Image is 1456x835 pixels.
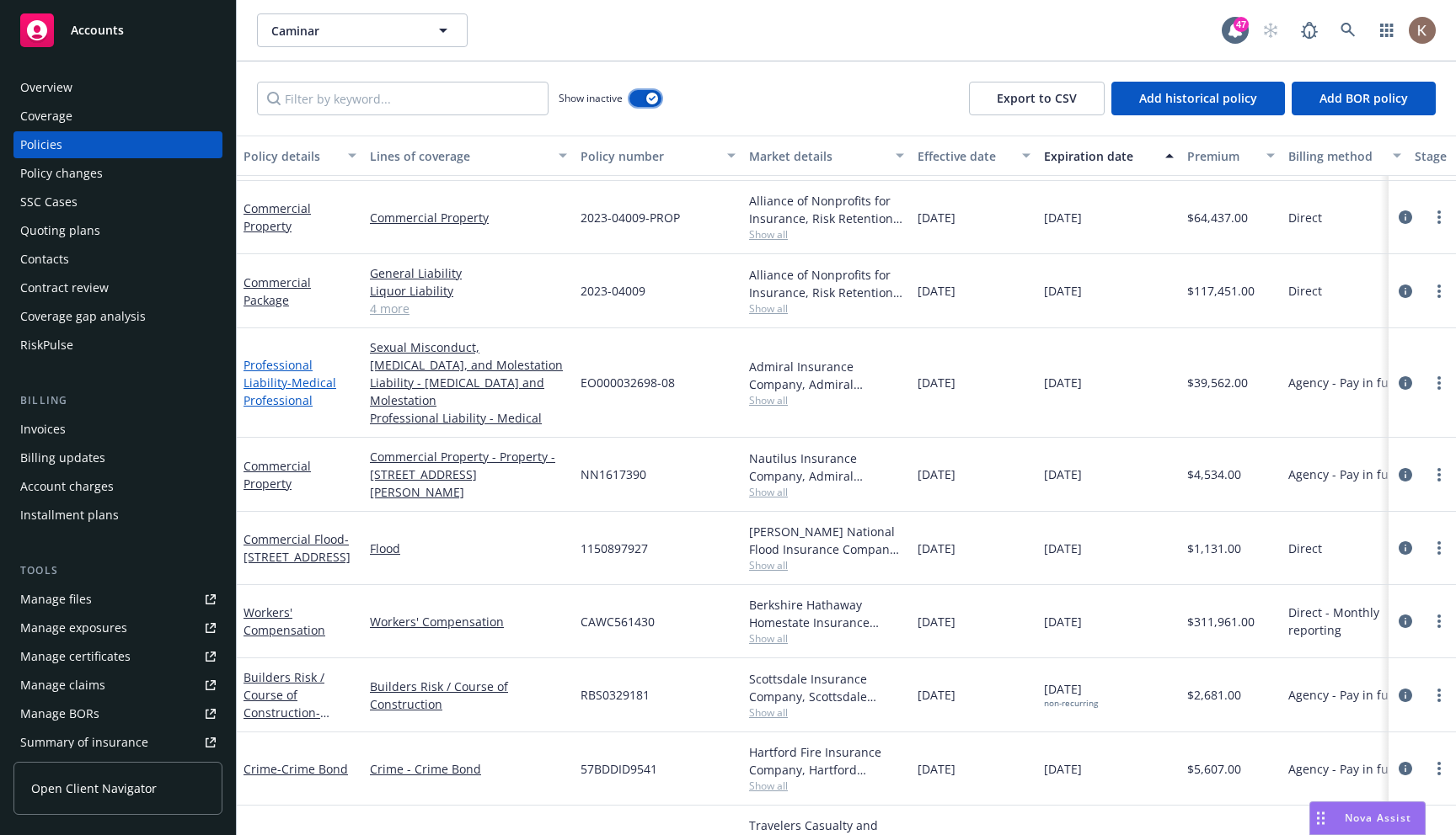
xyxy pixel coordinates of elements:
[370,540,567,557] a: Flood
[244,274,311,308] a: Commercial Package
[749,485,904,499] span: Show all
[1044,209,1082,226] span: [DATE]
[277,761,348,777] span: - Crime Bond
[918,282,955,300] span: [DATE]
[13,473,222,500] a: Account charges
[581,613,655,630] span: CAWC561430
[1044,282,1082,300] span: [DATE]
[20,614,127,641] div: Manage exposures
[20,586,92,613] div: Manage files
[20,189,78,215] div: SSC Cases
[370,338,567,409] a: Sexual Misconduct, [MEDICAL_DATA], and Molestation Liability - [MEDICAL_DATA] and Molestation
[20,502,119,529] div: Installment plans
[749,266,904,301] div: Alliance of Nonprofits for Insurance, Risk Retention Group, Inc., Nonprofits Insurance Alliance o...
[574,136,742,176] button: Policy number
[370,760,567,778] a: Crime - Crime Bond
[1044,465,1082,483] span: [DATE]
[13,700,222,727] a: Manage BORs
[1288,209,1322,226] span: Direct
[370,264,567,282] a: General Liability
[911,136,1037,176] button: Effective date
[20,729,148,756] div: Summary of insurance
[918,147,1012,165] div: Effective date
[1187,760,1241,778] span: $5,607.00
[1187,209,1248,226] span: $64,437.00
[581,209,680,226] span: 2023-04009-PROP
[1429,373,1449,393] a: more
[749,301,904,316] span: Show all
[20,103,72,130] div: Coverage
[370,613,567,630] a: Workers' Compensation
[749,523,904,558] div: [PERSON_NAME] National Flood Insurance Company, [PERSON_NAME] Flood
[918,465,955,483] span: [DATE]
[1395,538,1416,558] a: circleInformation
[1345,811,1411,825] span: Nova Assist
[1180,136,1282,176] button: Premium
[1288,760,1395,778] span: Agency - Pay in full
[1288,282,1322,300] span: Direct
[13,614,222,641] a: Manage exposures
[1319,90,1408,106] span: Add BOR policy
[1310,802,1331,834] div: Drag to move
[13,392,222,409] div: Billing
[1395,611,1416,631] a: circleInformation
[1234,17,1249,32] div: 47
[742,136,911,176] button: Market details
[13,103,222,130] a: Coverage
[20,131,62,158] div: Policies
[13,74,222,101] a: Overview
[370,147,549,165] div: Lines of coverage
[1288,465,1395,483] span: Agency - Pay in full
[13,131,222,158] a: Policies
[13,332,222,359] a: RiskPulse
[1187,465,1241,483] span: $4,534.00
[581,760,657,778] span: 57BDDID9541
[370,409,567,427] a: Professional Liability - Medical
[749,631,904,646] span: Show all
[1331,13,1365,47] a: Search
[918,686,955,704] span: [DATE]
[20,416,66,443] div: Invoices
[1187,147,1256,165] div: Premium
[1309,801,1426,835] button: Nova Assist
[1292,82,1436,115] button: Add BOR policy
[71,24,124,37] span: Accounts
[749,743,904,779] div: Hartford Fire Insurance Company, Hartford Insurance Group
[918,209,955,226] span: [DATE]
[1409,17,1436,44] img: photo
[1044,680,1098,709] span: [DATE]
[370,678,567,713] a: Builders Risk / Course of Construction
[1044,540,1082,557] span: [DATE]
[918,374,955,391] span: [DATE]
[997,90,1077,106] span: Export to CSV
[13,303,222,330] a: Coverage gap analysis
[1429,465,1449,485] a: more
[244,531,351,565] a: Commercial Flood
[13,7,222,54] a: Accounts
[581,147,717,165] div: Policy number
[244,147,338,165] div: Policy details
[1429,207,1449,227] a: more
[1288,147,1383,165] div: Billing method
[749,393,904,407] span: Show all
[749,358,904,393] div: Admiral Insurance Company, Admiral Insurance Group ([PERSON_NAME] Corporation), CRC Group
[1429,758,1449,779] a: more
[370,282,567,300] a: Liquor Liability
[20,217,100,244] div: Quoting plans
[1288,374,1395,391] span: Agency - Pay in full
[1254,13,1287,47] a: Start snowing
[749,449,904,485] div: Nautilus Insurance Company, Admiral Insurance Group ([PERSON_NAME] Corporation), [GEOGRAPHIC_DATA]
[1395,373,1416,393] a: circleInformation
[370,209,567,226] a: Commercial Property
[1293,13,1326,47] a: Report a Bug
[1429,685,1449,705] a: more
[581,374,675,391] span: EO000032698-08
[749,779,904,793] span: Show all
[749,596,904,631] div: Berkshire Hathaway Homestate Insurance Company, Berkshire Hathaway Homestate Companies (BHHC), KZ...
[1187,540,1241,557] span: $1,131.00
[1288,686,1395,704] span: Agency - Pay in full
[20,274,109,301] div: Contract review
[20,160,103,187] div: Policy changes
[918,760,955,778] span: [DATE]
